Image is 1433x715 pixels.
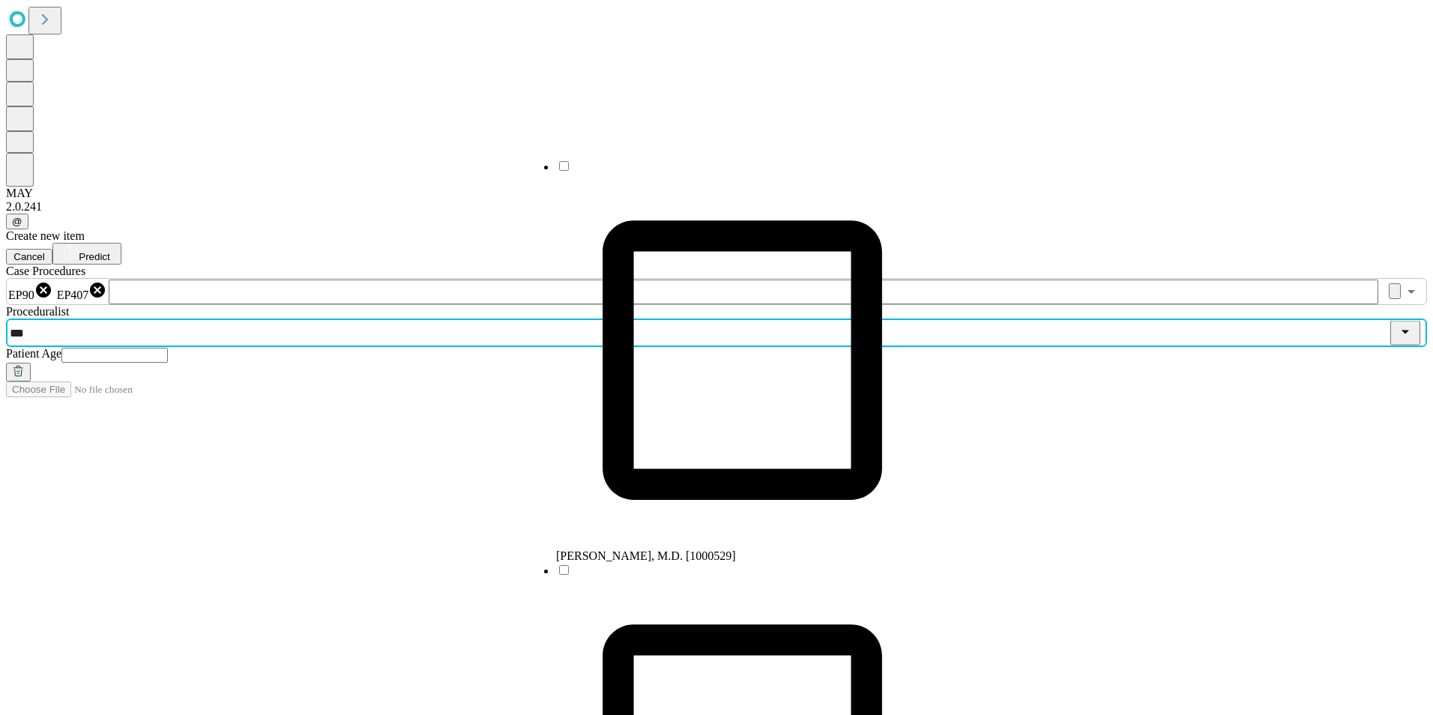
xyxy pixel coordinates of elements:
button: Cancel [6,249,52,265]
span: Proceduralist [6,305,69,318]
button: Clear [1389,283,1401,299]
div: 2.0.241 [6,200,1427,214]
span: Create new item [6,229,85,242]
button: Close [1390,321,1420,346]
span: EP407 [57,289,89,301]
div: EP407 [57,281,107,302]
button: @ [6,214,28,229]
button: Predict [52,243,121,265]
button: Open [1401,281,1422,302]
div: MAY [6,187,1427,200]
span: Cancel [13,251,45,262]
span: Scheduled Procedure [6,265,85,277]
div: EP90 [8,281,52,302]
span: Predict [79,251,109,262]
span: EP90 [8,289,34,301]
span: Patient Age [6,347,61,360]
span: [PERSON_NAME], M.D. [1000529] [556,549,736,562]
span: @ [12,216,22,227]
